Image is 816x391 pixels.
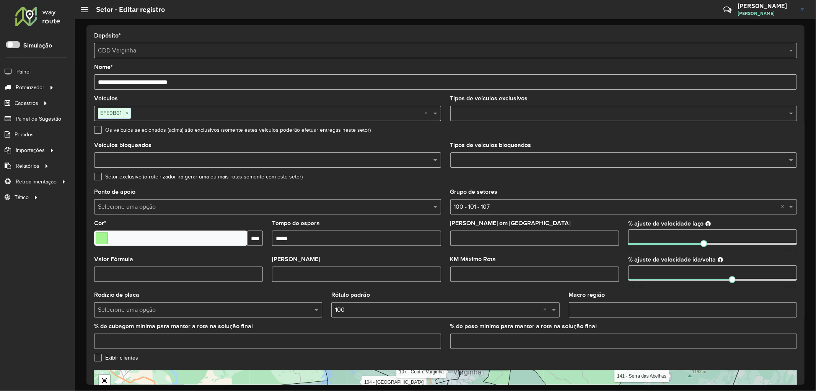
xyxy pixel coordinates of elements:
[94,173,303,181] label: Setor exclusivo (o roteirizador irá gerar uma ou mais rotas somente com este setor)
[450,141,531,150] label: Tipos de veículos bloqueados
[94,322,253,331] label: % de cubagem mínima para manter a rota na solução final
[450,94,528,103] label: Tipos de veículos exclusivos
[628,255,716,264] label: % ajuste de velocidade ida/volta
[124,109,130,118] span: ×
[738,2,795,10] h3: [PERSON_NAME]
[94,290,139,299] label: Rodízio de placa
[738,10,795,17] span: [PERSON_NAME]
[544,305,550,314] span: Clear all
[628,219,704,228] label: % ajuste de velocidade laço
[628,247,645,255] span: Rápido
[94,31,121,40] label: Depósito
[628,282,645,290] span: Rápido
[94,219,106,228] label: Cor
[15,193,29,201] span: Tático
[718,257,723,263] em: Ajuste de velocidade do veículo entre a saída do depósito até o primeiro cliente e a saída do últ...
[15,99,38,107] span: Cadastros
[450,219,571,228] label: [PERSON_NAME] em [GEOGRAPHIC_DATA]
[94,187,135,196] label: Ponto de apoio
[16,162,39,170] span: Relatórios
[16,83,44,92] span: Roteirizador
[450,255,496,264] label: KM Máximo Rota
[94,141,151,150] label: Veículos bloqueados
[23,41,52,50] label: Simulação
[719,2,736,18] a: Contato Rápido
[706,221,711,227] em: Ajuste de velocidade do veículo entre clientes
[569,290,605,299] label: Macro região
[450,322,597,331] label: % de peso mínimo para manter a rota na solução final
[88,5,165,14] h2: Setor - Editar registro
[450,187,498,196] label: Grupo de setores
[98,108,124,118] span: EFE9B61
[16,178,57,186] span: Retroalimentação
[94,94,118,103] label: Veículos
[94,354,138,362] label: Exibir clientes
[272,255,320,264] label: [PERSON_NAME]
[783,247,797,255] span: Lento
[783,282,797,290] span: Lento
[15,131,34,139] span: Pedidos
[272,219,320,228] label: Tempo de espera
[781,202,787,211] span: Clear all
[94,126,371,134] label: Os veículos selecionados (acima) são exclusivos (somente estes veículos poderão efetuar entregas ...
[16,68,31,76] span: Painel
[94,255,133,264] label: Valor Fórmula
[331,290,370,299] label: Rótulo padrão
[16,146,45,154] span: Importações
[94,62,113,72] label: Nome
[425,109,432,118] span: Clear all
[16,115,61,123] span: Painel de Sugestão
[96,232,108,244] input: Select a color
[99,375,110,386] a: Abrir mapa em tela cheia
